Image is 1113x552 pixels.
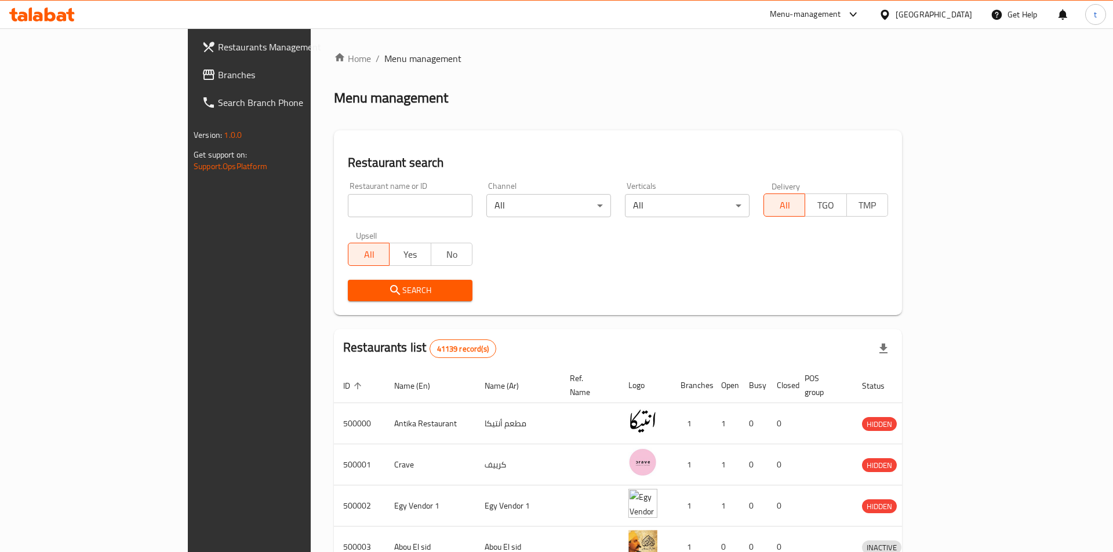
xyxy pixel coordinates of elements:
[348,154,888,171] h2: Restaurant search
[356,231,377,239] label: Upsell
[768,485,795,527] td: 0
[619,368,671,403] th: Logo
[852,197,883,214] span: TMP
[1094,8,1097,21] span: t
[436,246,468,263] span: No
[768,368,795,403] th: Closed
[218,96,365,109] span: Search Branch Phone
[475,485,561,527] td: Egy Vendor 1
[772,182,801,190] label: Delivery
[805,193,846,217] button: TGO
[385,444,475,485] td: Crave
[343,339,496,358] h2: Restaurants list
[334,52,902,65] nav: breadcrumb
[485,379,534,393] span: Name (Ar)
[862,417,897,431] div: HIDDEN
[430,343,496,354] span: 41139 record(s)
[763,193,805,217] button: All
[740,403,768,444] td: 0
[343,379,365,393] span: ID
[357,283,463,298] span: Search
[671,485,712,527] td: 1
[846,193,888,217] button: TMP
[628,489,657,518] img: Egy Vendor 1
[671,444,712,485] td: 1
[192,89,374,116] a: Search Branch Phone
[740,485,768,527] td: 0
[712,403,740,444] td: 1
[712,444,740,485] td: 1
[896,8,972,21] div: [GEOGRAPHIC_DATA]
[628,448,657,477] img: Crave
[625,194,750,217] div: All
[570,371,605,399] span: Ref. Name
[384,52,461,65] span: Menu management
[740,444,768,485] td: 0
[430,339,496,358] div: Total records count
[376,52,380,65] li: /
[192,33,374,61] a: Restaurants Management
[862,379,900,393] span: Status
[348,280,472,301] button: Search
[394,379,445,393] span: Name (En)
[348,194,472,217] input: Search for restaurant name or ID..
[475,403,561,444] td: مطعم أنتيكا
[740,368,768,403] th: Busy
[862,459,897,472] span: HIDDEN
[224,127,242,142] span: 1.0.0
[218,40,365,54] span: Restaurants Management
[475,444,561,485] td: كرييف
[353,246,385,263] span: All
[770,8,841,21] div: Menu-management
[628,407,657,436] img: Antika Restaurant
[394,246,426,263] span: Yes
[671,368,712,403] th: Branches
[194,127,222,142] span: Version:
[768,403,795,444] td: 0
[334,89,448,107] h2: Menu management
[712,485,740,527] td: 1
[218,68,365,82] span: Branches
[769,197,801,214] span: All
[194,147,247,162] span: Get support on:
[810,197,842,214] span: TGO
[768,444,795,485] td: 0
[194,159,267,174] a: Support.OpsPlatform
[712,368,740,403] th: Open
[385,485,475,527] td: Egy Vendor 1
[870,335,897,363] div: Export file
[348,243,390,266] button: All
[671,403,712,444] td: 1
[192,61,374,89] a: Branches
[431,243,472,266] button: No
[389,243,431,266] button: Yes
[805,371,839,399] span: POS group
[385,403,475,444] td: Antika Restaurant
[862,500,897,513] span: HIDDEN
[862,418,897,431] span: HIDDEN
[486,194,611,217] div: All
